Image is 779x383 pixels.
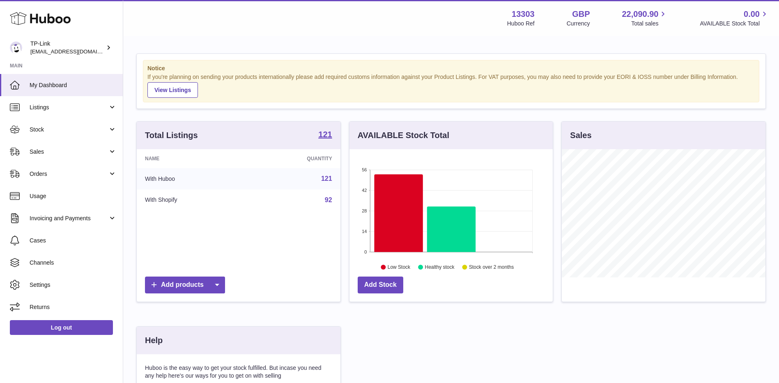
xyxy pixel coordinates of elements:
[622,9,658,20] span: 22,090.90
[700,20,769,28] span: AVAILABLE Stock Total
[145,335,163,346] h3: Help
[388,264,411,270] text: Low Stock
[30,40,104,55] div: TP-Link
[145,364,332,380] p: Huboo is the easy way to get your stock fulfilled. But incase you need any help here's our ways f...
[30,259,117,267] span: Channels
[631,20,668,28] span: Total sales
[358,277,403,293] a: Add Stock
[364,249,367,254] text: 0
[572,9,590,20] strong: GBP
[246,149,340,168] th: Quantity
[469,264,514,270] text: Stock over 2 months
[425,264,455,270] text: Healthy stock
[30,126,108,134] span: Stock
[10,320,113,335] a: Log out
[30,281,117,289] span: Settings
[362,188,367,193] text: 42
[30,192,117,200] span: Usage
[567,20,590,28] div: Currency
[570,130,591,141] h3: Sales
[700,9,769,28] a: 0.00 AVAILABLE Stock Total
[325,196,332,203] a: 92
[147,82,198,98] a: View Listings
[622,9,668,28] a: 22,090.90 Total sales
[137,168,246,189] td: With Huboo
[362,208,367,213] text: 28
[137,149,246,168] th: Name
[30,48,121,55] span: [EMAIL_ADDRESS][DOMAIN_NAME]
[30,81,117,89] span: My Dashboard
[137,189,246,211] td: With Shopify
[744,9,760,20] span: 0.00
[321,175,332,182] a: 121
[318,130,332,138] strong: 121
[30,104,108,111] span: Listings
[30,237,117,245] span: Cases
[145,130,198,141] h3: Total Listings
[362,229,367,234] text: 14
[30,303,117,311] span: Returns
[362,167,367,172] text: 56
[507,20,535,28] div: Huboo Ref
[318,130,332,140] a: 121
[147,65,755,72] strong: Notice
[147,73,755,98] div: If you're planning on sending your products internationally please add required customs informati...
[30,170,108,178] span: Orders
[145,277,225,293] a: Add products
[30,215,108,222] span: Invoicing and Payments
[10,42,22,54] img: gaby.chen@tp-link.com
[30,148,108,156] span: Sales
[512,9,535,20] strong: 13303
[358,130,449,141] h3: AVAILABLE Stock Total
